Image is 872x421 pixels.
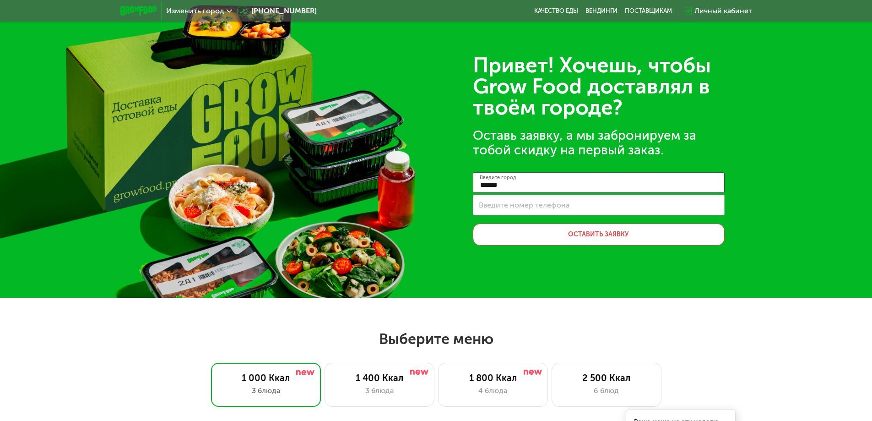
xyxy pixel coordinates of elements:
[29,330,843,348] h2: Выберите меню
[625,7,672,15] div: поставщикам
[480,175,516,180] label: Введите город
[221,372,311,383] div: 1 000 Ккал
[479,202,569,208] label: Введите номер телефона
[473,55,725,118] div: Привет! Хочешь, чтобы Grow Food доставлял в твоём городе?
[585,7,617,15] a: Вендинги
[334,385,425,396] div: 3 блюда
[473,224,725,246] button: Оставить заявку
[221,385,311,396] div: 3 блюда
[166,7,224,15] span: Изменить город
[237,5,317,16] a: [PHONE_NUMBER]
[561,385,652,396] div: 6 блюд
[448,372,538,383] div: 1 800 Ккал
[534,7,578,15] a: Качество еды
[473,128,725,158] div: Оставь заявку, а мы забронируем за тобой скидку на первый заказ.
[561,372,652,383] div: 2 500 Ккал
[694,5,752,16] div: Личный кабинет
[448,385,538,396] div: 4 блюда
[334,372,425,383] div: 1 400 Ккал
